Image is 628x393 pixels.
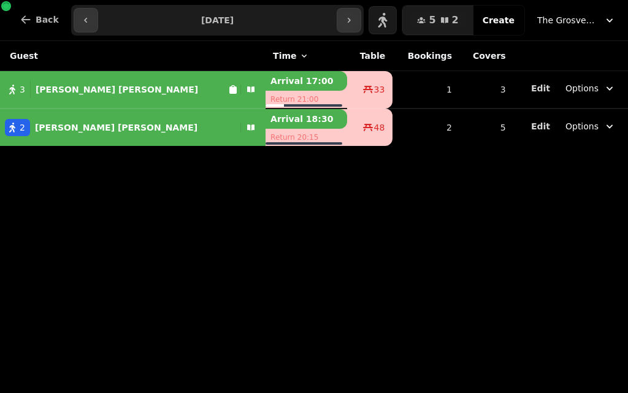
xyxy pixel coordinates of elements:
button: Edit [531,82,550,94]
span: Back [36,15,59,24]
span: 33 [374,83,385,96]
p: [PERSON_NAME] [PERSON_NAME] [36,83,198,96]
button: 52 [402,6,473,35]
span: 3 [20,83,25,96]
p: Arrival 17:00 [266,71,347,91]
p: [PERSON_NAME] [PERSON_NAME] [35,121,197,134]
th: Table [347,41,392,71]
th: Bookings [392,41,459,71]
button: Options [558,77,623,99]
span: Options [565,120,599,132]
p: Arrival 18:30 [266,109,347,129]
button: Back [10,5,69,34]
td: 1 [392,71,459,109]
span: Time [273,50,296,62]
p: Return 20:15 [266,129,347,146]
span: Options [565,82,599,94]
span: Create [483,16,515,25]
span: 2 [20,121,25,134]
span: 2 [452,15,459,25]
td: 5 [459,109,513,146]
span: The Grosvenor [537,14,599,26]
span: 5 [429,15,435,25]
span: 48 [374,121,385,134]
button: Time [273,50,308,62]
button: Options [558,115,623,137]
td: 3 [459,71,513,109]
td: 2 [392,109,459,146]
button: The Grosvenor [530,9,623,31]
th: Covers [459,41,513,71]
p: Return 21:00 [266,91,347,108]
button: Create [473,6,524,35]
span: Edit [531,122,550,131]
button: Edit [531,120,550,132]
span: Edit [531,84,550,93]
